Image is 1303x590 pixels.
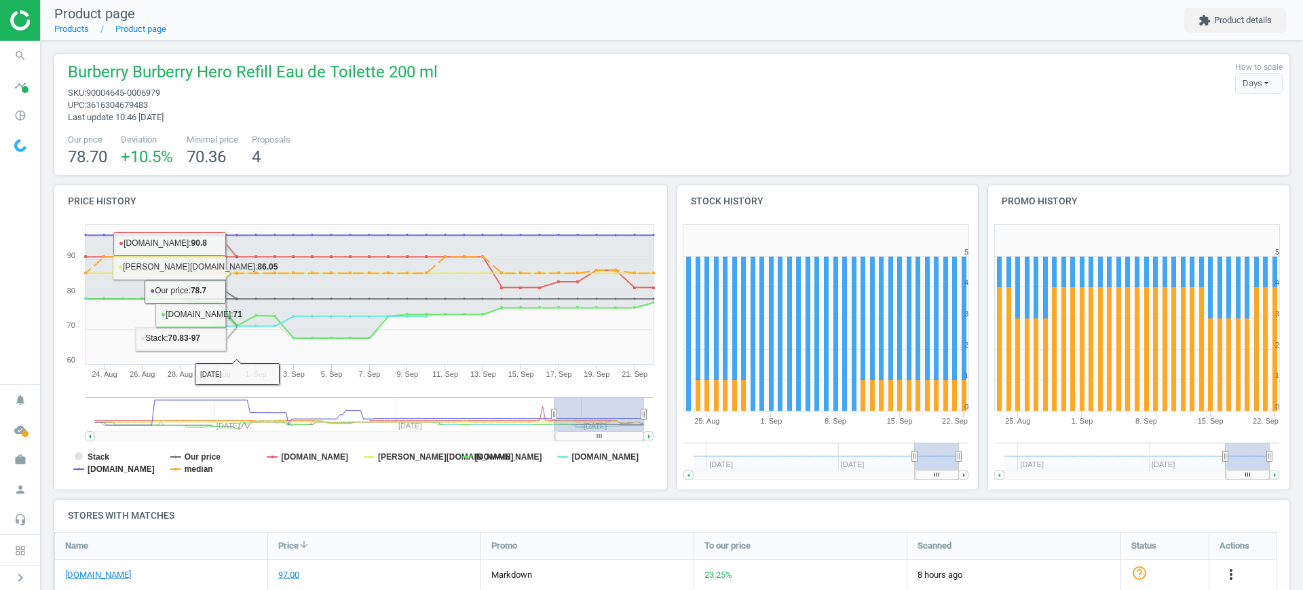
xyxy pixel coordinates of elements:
text: 1 [964,371,968,380]
text: 3 [964,310,968,318]
span: +10.5 % [121,147,173,166]
span: upc : [68,100,86,110]
span: Burberry Burberry Hero Refill Eau de Toilette 200 ml [68,61,438,87]
i: search [7,43,33,69]
text: 4 [1275,278,1279,287]
text: 2 [1275,341,1279,349]
span: Promo [491,540,517,552]
tspan: 8. Sep [825,417,846,425]
tspan: [PERSON_NAME][DOMAIN_NAME] [378,452,513,462]
span: Minimal price [187,134,238,146]
text: 70 [67,321,75,329]
h4: Promo history [988,185,1289,217]
i: cloud_done [7,417,33,443]
span: 3616304679483 [86,100,148,110]
span: 23.25 % [704,570,732,580]
span: 8 hours ago [918,569,1110,581]
span: Last update 10:46 [DATE] [68,112,164,122]
tspan: [DOMAIN_NAME] [475,452,542,462]
tspan: 15. Sep [886,417,912,425]
tspan: 5. Sep [321,370,343,378]
tspan: 8. Sep [1135,417,1157,425]
h4: Price history [54,185,667,217]
span: Our price [68,134,107,146]
i: notifications [7,387,33,413]
span: sku : [68,88,86,98]
label: How to scale [1235,62,1283,73]
text: 60 [67,356,75,364]
tspan: 28. Aug [168,370,193,378]
div: 97.00 [278,569,299,581]
text: 2 [964,341,968,349]
i: chevron_right [12,570,29,586]
span: Proposals [252,134,290,146]
tspan: 22. Sep [942,417,968,425]
tspan: 1. Sep [1072,417,1093,425]
span: Product page [54,5,135,22]
tspan: median [185,464,213,474]
tspan: 1. Sep [245,370,267,378]
tspan: 11. Sep [432,370,458,378]
img: wGWNvw8QSZomAAAAABJRU5ErkJggg== [14,139,26,152]
text: 80 [67,287,75,295]
tspan: 25. Aug [694,417,719,425]
span: Actions [1220,540,1249,552]
span: Status [1131,540,1156,552]
text: 0 [964,403,968,411]
text: 4 [964,278,968,287]
text: 5 [1275,248,1279,256]
i: more_vert [1223,566,1239,583]
button: more_vert [1223,566,1239,584]
tspan: 30. Aug [206,370,231,378]
span: 70.36 [187,147,226,166]
tspan: 22. Sep [1253,417,1279,425]
h4: Stores with matches [54,500,1289,532]
i: person [7,477,33,502]
tspan: 24. Aug [92,370,117,378]
tspan: [DOMAIN_NAME] [88,464,155,474]
text: 5 [964,248,968,256]
i: arrow_downward [299,539,309,550]
h4: Stock history [677,185,979,217]
tspan: 3. Sep [283,370,305,378]
span: To our price [704,540,751,552]
a: Product page [115,24,166,34]
tspan: Stack [88,452,109,462]
tspan: 19. Sep [584,370,609,378]
tspan: [DOMAIN_NAME] [281,452,348,462]
span: 4 [252,147,261,166]
img: ajHJNr6hYgQAAAAASUVORK5CYII= [10,10,107,31]
tspan: 13. Sep [470,370,496,378]
tspan: 9. Sep [396,370,418,378]
i: timeline [7,73,33,98]
tspan: Our price [185,452,221,462]
a: [DOMAIN_NAME] [65,569,131,581]
button: extensionProduct details [1184,8,1286,33]
div: Days [1235,73,1283,94]
i: pie_chart_outlined [7,103,33,128]
i: help_outline [1131,565,1148,581]
span: 78.70 [68,147,107,166]
tspan: 15. Sep [508,370,534,378]
a: Products [54,24,89,34]
text: 0 [1275,403,1279,411]
tspan: [DOMAIN_NAME] [571,452,639,462]
i: headset_mic [7,506,33,532]
tspan: 1. Sep [760,417,782,425]
text: 1 [1275,371,1279,380]
span: Scanned [918,540,951,552]
tspan: 26. Aug [130,370,155,378]
span: Deviation [121,134,173,146]
span: markdown [491,570,532,580]
i: work [7,447,33,473]
tspan: 7. Sep [359,370,381,378]
i: extension [1198,14,1211,26]
tspan: 17. Sep [546,370,572,378]
span: Name [65,540,88,552]
span: 90004645-0006979 [86,88,160,98]
tspan: 15. Sep [1198,417,1224,425]
tspan: 25. Aug [1005,417,1030,425]
button: chevron_right [3,569,37,587]
span: Price [278,540,299,552]
tspan: 21. Sep [622,370,647,378]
